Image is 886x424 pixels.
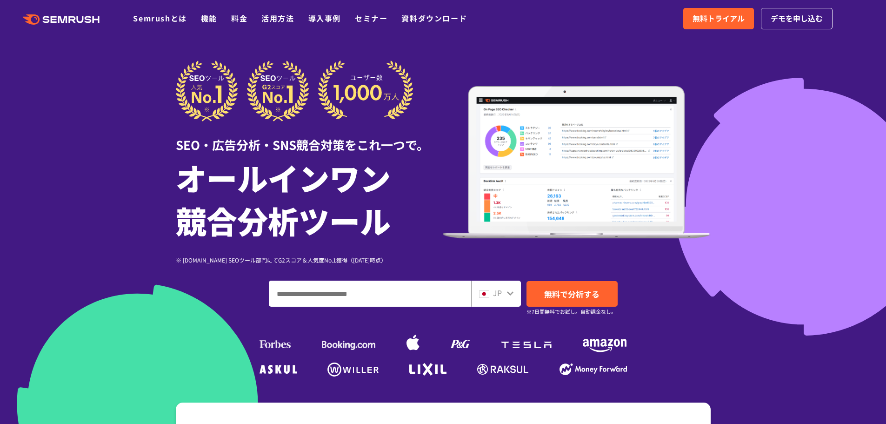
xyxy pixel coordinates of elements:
a: 資料ダウンロード [401,13,467,24]
div: ※ [DOMAIN_NAME] SEOツール部門にてG2スコア＆人気度No.1獲得（[DATE]時点） [176,256,443,264]
a: 活用方法 [261,13,294,24]
input: ドメイン、キーワードまたはURLを入力してください [269,281,471,306]
small: ※7日間無料でお試し。自動課金なし。 [526,307,616,316]
a: 導入事例 [308,13,341,24]
a: セミナー [355,13,387,24]
a: デモを申し込む [761,8,833,29]
a: 無料トライアル [683,8,754,29]
a: 機能 [201,13,217,24]
a: Semrushとは [133,13,187,24]
span: JP [493,287,502,298]
span: 無料で分析する [544,288,600,300]
a: 無料で分析する [526,281,618,307]
span: デモを申し込む [771,13,823,25]
span: 無料トライアル [693,13,745,25]
a: 料金 [231,13,247,24]
div: SEO・広告分析・SNS競合対策をこれ一つで。 [176,121,443,154]
h1: オールインワン 競合分析ツール [176,156,443,242]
